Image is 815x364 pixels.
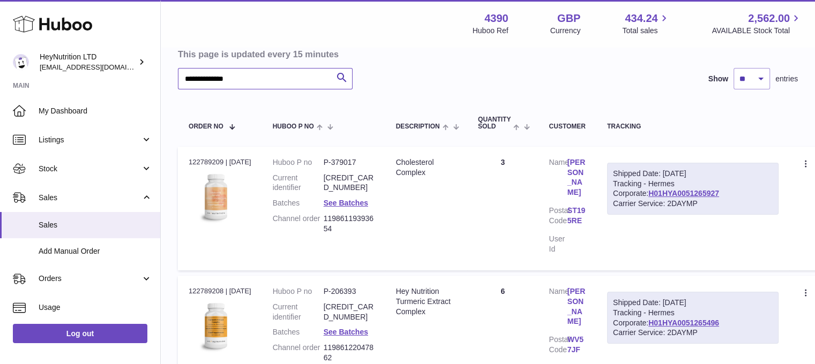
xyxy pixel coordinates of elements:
span: entries [775,74,798,84]
span: Order No [189,123,223,130]
td: 3 [467,147,538,270]
div: 122789208 | [DATE] [189,286,251,296]
a: See Batches [324,199,368,207]
span: AVAILABLE Stock Total [712,26,802,36]
dt: Postal Code [549,335,567,358]
div: Shipped Date: [DATE] [613,169,773,179]
div: Tracking [607,123,779,130]
img: info@heynutrition.com [13,54,29,70]
dt: Huboo P no [273,286,324,297]
a: Log out [13,324,147,343]
dd: P-206393 [324,286,375,297]
div: 122789209 | [DATE] [189,157,251,167]
a: H01HYA0051265927 [648,189,719,198]
dd: [CREDIT_CARD_NUMBER] [324,302,375,322]
dt: Huboo P no [273,157,324,168]
div: HeyNutrition LTD [40,52,136,72]
span: Orders [39,274,141,284]
dt: Postal Code [549,206,567,229]
dt: Current identifier [273,302,324,322]
dd: P-379017 [324,157,375,168]
a: WV5 7JF [567,335,586,355]
div: Cholesterol Complex [396,157,457,178]
dt: Name [549,286,567,330]
span: Quantity Sold [478,116,511,130]
dd: 11986122047862 [324,343,375,363]
span: Sales [39,193,141,203]
img: 43901725567759.jpeg [189,299,242,353]
a: H01HYA0051265496 [648,318,719,327]
img: 43901725566350.jpg [189,170,242,224]
span: My Dashboard [39,106,152,116]
h3: This page is updated every 15 minutes [178,48,795,60]
div: Customer [549,123,585,130]
dd: [CREDIT_CARD_NUMBER] [324,173,375,193]
span: Huboo P no [273,123,314,130]
div: Carrier Service: 2DAYMP [613,328,773,338]
span: 434.24 [625,11,657,26]
span: Description [396,123,440,130]
dd: 11986119393654 [324,214,375,234]
span: Listings [39,135,141,145]
dt: Channel order [273,343,324,363]
a: See Batches [324,328,368,336]
span: Total sales [622,26,670,36]
dt: Batches [273,198,324,208]
dt: Batches [273,327,324,337]
div: Shipped Date: [DATE] [613,298,773,308]
dt: User Id [549,234,567,254]
div: Huboo Ref [473,26,509,36]
dt: Name [549,157,567,201]
dt: Current identifier [273,173,324,193]
div: Currency [550,26,581,36]
span: Stock [39,164,141,174]
dt: Channel order [273,214,324,234]
div: Carrier Service: 2DAYMP [613,199,773,209]
span: Sales [39,220,152,230]
a: 434.24 Total sales [622,11,670,36]
div: Hey Nutrition Turmeric Extract Complex [396,286,457,317]
label: Show [708,74,728,84]
div: Tracking - Hermes Corporate: [607,292,779,344]
span: Usage [39,302,152,313]
span: Add Manual Order [39,246,152,256]
a: [PERSON_NAME] [567,157,586,198]
strong: GBP [557,11,580,26]
span: 2,562.00 [748,11,790,26]
a: 2,562.00 AVAILABLE Stock Total [712,11,802,36]
span: [EMAIL_ADDRESS][DOMAIN_NAME] [40,63,158,71]
strong: 4390 [484,11,509,26]
a: ST19 5RE [567,206,586,226]
a: [PERSON_NAME] [567,286,586,327]
div: Tracking - Hermes Corporate: [607,163,779,215]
